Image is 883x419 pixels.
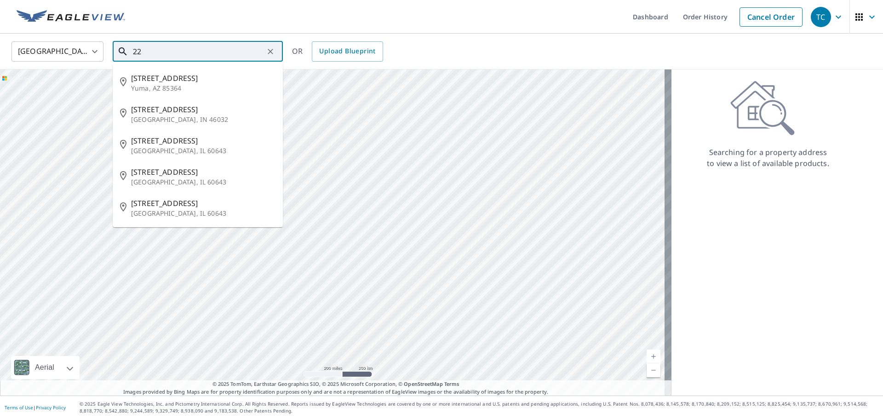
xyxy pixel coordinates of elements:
[706,147,830,169] p: Searching for a property address to view a list of available products.
[11,356,80,379] div: Aerial
[131,84,275,93] p: Yuma, AZ 85364
[131,166,275,178] span: [STREET_ADDRESS]
[647,363,660,377] a: Current Level 5, Zoom Out
[404,380,442,387] a: OpenStreetMap
[811,7,831,27] div: TC
[131,146,275,155] p: [GEOGRAPHIC_DATA], IL 60643
[17,10,125,24] img: EV Logo
[131,104,275,115] span: [STREET_ADDRESS]
[5,405,66,410] p: |
[36,404,66,411] a: Privacy Policy
[131,198,275,209] span: [STREET_ADDRESS]
[292,41,383,62] div: OR
[131,73,275,84] span: [STREET_ADDRESS]
[212,380,459,388] span: © 2025 TomTom, Earthstar Geographics SIO, © 2025 Microsoft Corporation, ©
[131,115,275,124] p: [GEOGRAPHIC_DATA], IN 46032
[312,41,383,62] a: Upload Blueprint
[647,350,660,363] a: Current Level 5, Zoom In
[133,39,264,64] input: Search by address or latitude-longitude
[131,178,275,187] p: [GEOGRAPHIC_DATA], IL 60643
[319,46,375,57] span: Upload Blueprint
[131,135,275,146] span: [STREET_ADDRESS]
[80,401,878,414] p: © 2025 Eagle View Technologies, Inc. and Pictometry International Corp. All Rights Reserved. Repo...
[740,7,803,27] a: Cancel Order
[264,45,277,58] button: Clear
[131,209,275,218] p: [GEOGRAPHIC_DATA], IL 60643
[11,39,103,64] div: [GEOGRAPHIC_DATA]
[444,380,459,387] a: Terms
[32,356,57,379] div: Aerial
[5,404,33,411] a: Terms of Use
